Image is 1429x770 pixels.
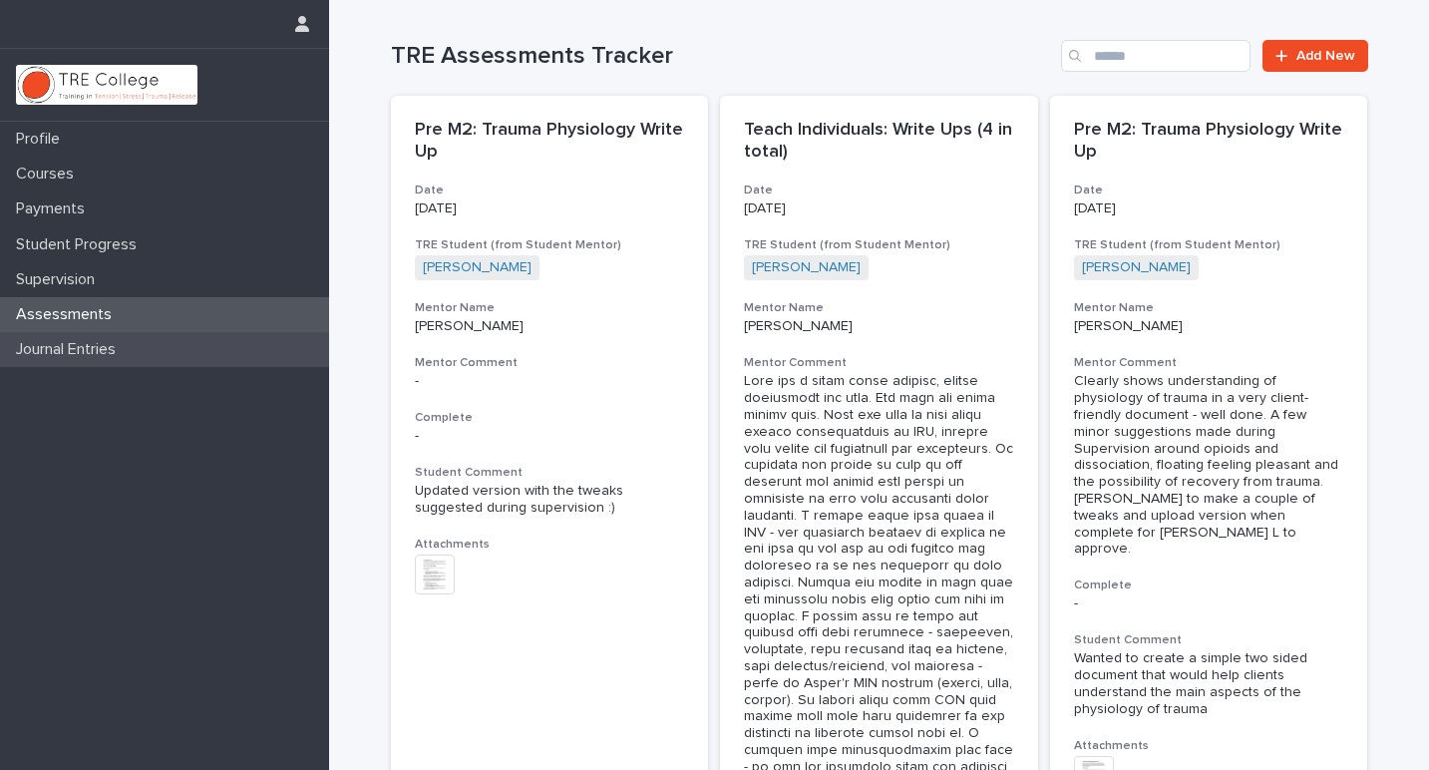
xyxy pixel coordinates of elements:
[415,200,685,217] p: [DATE]
[744,318,1014,335] p: [PERSON_NAME]
[8,305,128,324] p: Assessments
[1262,40,1367,72] a: Add New
[1074,200,1344,217] p: [DATE]
[415,183,685,198] h3: Date
[1074,318,1344,335] p: [PERSON_NAME]
[744,355,1014,371] h3: Mentor Comment
[8,130,76,149] p: Profile
[415,300,685,316] h3: Mentor Name
[415,373,685,390] div: -
[1074,237,1344,253] h3: TRE Student (from Student Mentor)
[8,165,90,184] p: Courses
[415,428,685,445] p: -
[1074,595,1344,612] p: -
[423,259,532,276] a: [PERSON_NAME]
[744,300,1014,316] h3: Mentor Name
[1296,49,1355,63] span: Add New
[415,537,685,553] h3: Attachments
[8,270,111,289] p: Supervision
[415,120,685,163] p: Pre M2: Trauma Physiology Write Up
[415,410,685,426] h3: Complete
[415,483,685,517] div: Updated version with the tweaks suggested during supervision :)
[391,42,1054,71] h1: TRE Assessments Tracker
[1082,259,1191,276] a: [PERSON_NAME]
[1074,120,1344,163] p: Pre M2: Trauma Physiology Write Up
[16,65,197,105] img: L01RLPSrRaOWR30Oqb5K
[415,318,685,335] p: [PERSON_NAME]
[1074,632,1344,648] h3: Student Comment
[8,235,153,254] p: Student Progress
[415,355,685,371] h3: Mentor Comment
[744,237,1014,253] h3: TRE Student (from Student Mentor)
[8,340,132,359] p: Journal Entries
[744,120,1014,163] p: Teach Individuals: Write Ups (4 in total)
[1074,183,1344,198] h3: Date
[1061,40,1250,72] input: Search
[415,465,685,481] h3: Student Comment
[1074,373,1344,558] div: Clearly shows understanding of physiology of trauma in a very client-friendly document - well don...
[1074,738,1344,754] h3: Attachments
[1074,355,1344,371] h3: Mentor Comment
[752,259,861,276] a: [PERSON_NAME]
[1074,300,1344,316] h3: Mentor Name
[1074,577,1344,593] h3: Complete
[744,200,1014,217] p: [DATE]
[8,199,101,218] p: Payments
[1074,650,1344,717] div: Wanted to create a simple two sided document that would help clients understand the main aspects ...
[415,237,685,253] h3: TRE Student (from Student Mentor)
[744,183,1014,198] h3: Date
